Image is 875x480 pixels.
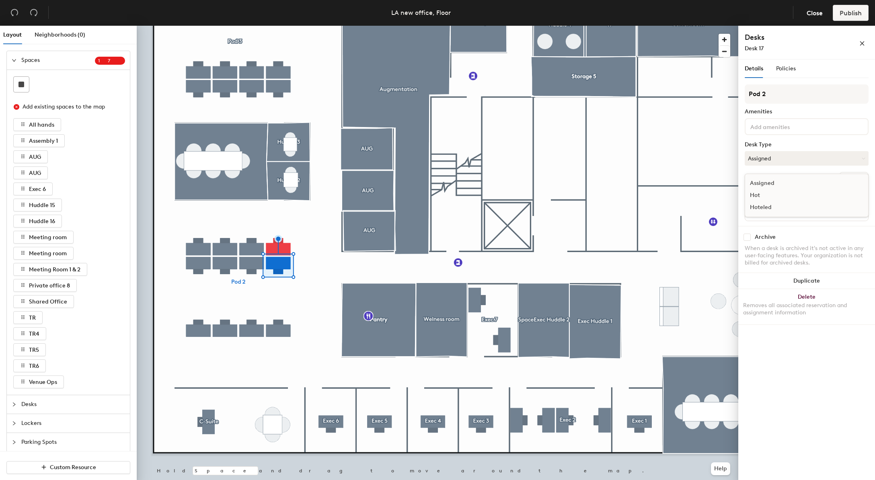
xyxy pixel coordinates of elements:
[13,166,48,179] button: AUG
[13,279,77,292] button: Private office 8
[29,234,67,241] span: Meeting room
[755,234,776,240] div: Archive
[13,134,65,147] button: Assembly 1
[29,202,55,209] span: Huddle 15
[21,395,125,414] span: Desks
[35,31,85,38] span: Neighborhoods (0)
[29,379,57,386] span: Venue Ops
[10,8,18,16] span: undo
[13,183,53,195] button: Exec 6
[29,121,54,128] span: All hands
[21,51,95,70] span: Spaces
[807,9,823,17] span: Close
[711,462,730,475] button: Help
[29,347,39,353] span: TR5
[21,433,125,451] span: Parking Spots
[839,172,869,186] button: Ungroup
[13,311,43,324] button: TR
[29,170,41,176] span: AUG
[29,266,80,273] span: Meeting Room 1 & 2
[50,464,96,471] span: Custom Resource
[23,103,118,111] div: Add existing spaces to the map
[29,218,55,225] span: Huddle 16
[745,151,869,166] button: Assigned
[29,298,67,305] span: Shared Office
[29,186,46,193] span: Exec 6
[745,65,763,72] span: Details
[6,461,130,474] button: Custom Resource
[859,41,865,46] span: close
[13,231,74,244] button: Meeting room
[13,199,62,211] button: Huddle 15
[29,137,58,144] span: Assembly 1
[745,177,826,189] div: Assigned
[29,154,41,160] span: AUG
[745,189,826,201] div: Hot
[29,250,67,257] span: Meeting room
[776,65,796,72] span: Policies
[13,215,62,228] button: Huddle 16
[13,118,61,131] button: All hands
[745,45,764,52] span: Desk 17
[833,5,869,21] button: Publish
[745,201,826,213] div: Hoteled
[108,58,122,64] span: 7
[95,57,125,65] sup: 17
[13,263,87,276] button: Meeting Room 1 & 2
[13,375,64,388] button: Venue Ops
[800,5,830,21] button: Close
[13,359,46,372] button: TR6
[13,247,74,260] button: Meeting room
[26,5,42,21] button: Redo (⌘ + ⇧ + Z)
[13,343,46,356] button: TR5
[738,289,875,324] button: DeleteRemoves all associated reservation and assignment information
[3,31,22,38] span: Layout
[14,104,19,110] span: close-circle
[29,314,36,321] span: TR
[743,302,870,316] div: Removes all associated reservation and assignment information
[745,109,869,115] div: Amenities
[13,150,48,163] button: AUG
[12,402,16,407] span: collapsed
[98,58,108,64] span: 1
[29,330,39,337] span: TR4
[29,363,39,369] span: TR6
[21,414,125,433] span: Lockers
[12,58,16,63] span: expanded
[29,282,70,289] span: Private office 8
[391,8,451,18] div: LA new office, Floor
[13,295,74,308] button: Shared Office
[745,245,869,267] div: When a desk is archived it's not active in any user-facing features. Your organization is not bil...
[745,142,869,148] div: Desk Type
[745,32,833,43] h4: Desks
[13,327,46,340] button: TR4
[12,421,16,426] span: collapsed
[749,121,821,131] input: Add amenities
[738,273,875,289] button: Duplicate
[12,440,16,445] span: collapsed
[6,5,23,21] button: Undo (⌘ + Z)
